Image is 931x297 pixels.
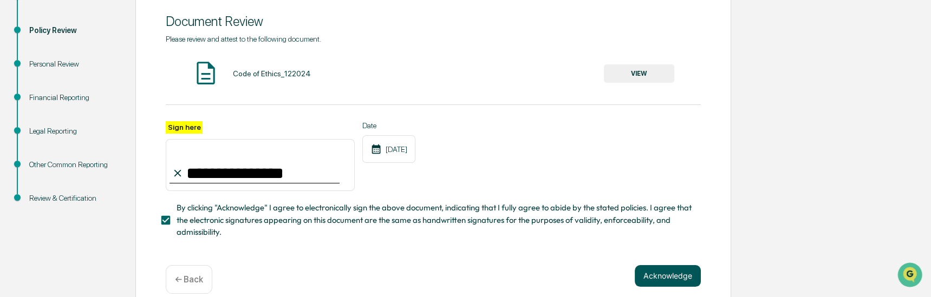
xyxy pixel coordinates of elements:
span: Attestations [89,137,134,148]
span: Pylon [108,184,131,193]
a: 🗄️Attestations [74,133,139,153]
div: We're available if you need us! [37,95,137,103]
div: Financial Reporting [29,92,118,103]
div: Review & Certification [29,193,118,204]
div: Document Review [166,14,701,29]
span: Data Lookup [22,158,68,169]
div: Code of Ethics_122024 [233,69,311,78]
div: 🖐️ [11,138,19,147]
button: Acknowledge [635,265,701,287]
div: Other Common Reporting [29,159,118,170]
div: 🔎 [11,159,19,168]
button: Start new chat [184,87,197,100]
span: Preclearance [22,137,70,148]
div: Policy Review [29,25,118,36]
div: 🗄️ [79,138,87,147]
span: Please review and attest to the following document. [166,35,321,43]
iframe: Open customer support [896,261,926,291]
a: 🔎Data Lookup [6,154,73,173]
a: Powered byPylon [76,184,131,193]
a: 🖐️Preclearance [6,133,74,153]
button: VIEW [604,64,674,83]
p: How can we help? [11,24,197,41]
div: Start new chat [37,84,178,95]
div: Legal Reporting [29,126,118,137]
div: Personal Review [29,58,118,70]
img: Document Icon [192,60,219,87]
div: [DATE] [362,135,415,163]
label: Date [362,121,415,130]
p: ← Back [175,274,203,285]
img: 1746055101610-c473b297-6a78-478c-a979-82029cc54cd1 [11,84,30,103]
label: Sign here [166,121,203,134]
span: By clicking "Acknowledge" I agree to electronically sign the above document, indicating that I fu... [177,202,692,238]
